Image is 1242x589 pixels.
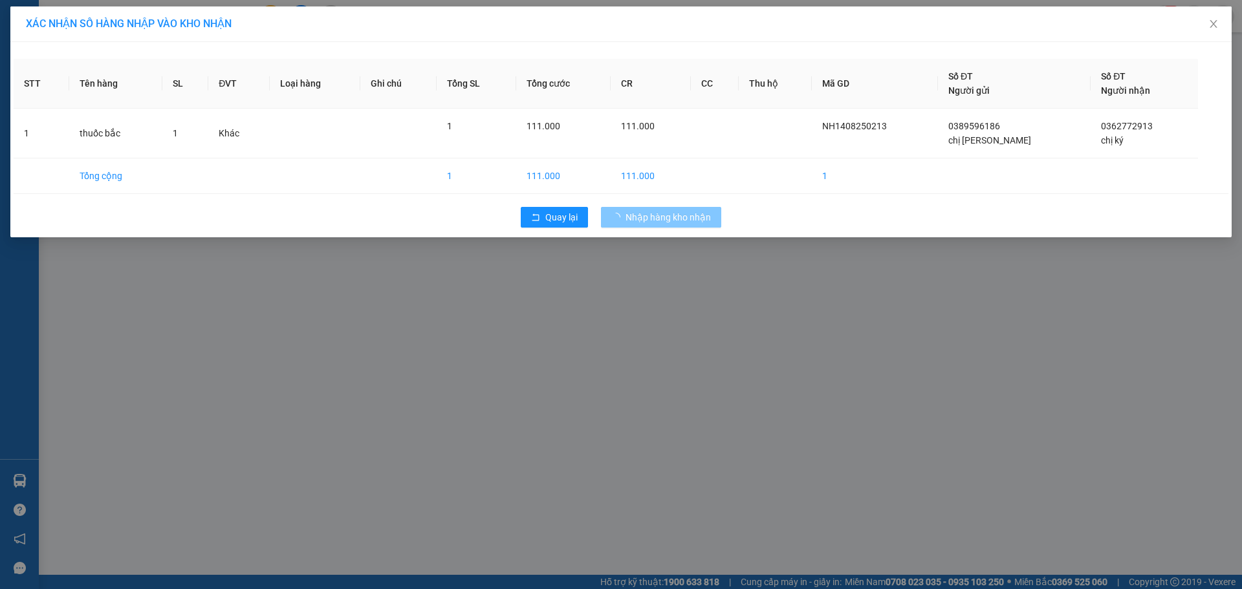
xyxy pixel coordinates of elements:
span: chị ký [1101,135,1124,145]
button: rollbackQuay lại [521,207,588,228]
th: Tổng SL [437,59,516,109]
th: SL [162,59,208,109]
th: CR [611,59,691,109]
span: chị [PERSON_NAME] [948,135,1031,145]
td: 1 [14,109,69,158]
td: 111.000 [611,158,691,194]
th: Loại hàng [270,59,360,109]
span: 111.000 [621,121,655,131]
span: 1 [447,121,452,131]
td: Tổng cộng [69,158,163,194]
span: close [1208,19,1219,29]
th: Thu hộ [739,59,812,109]
th: Ghi chú [360,59,437,109]
span: 0389596186 [948,121,1000,131]
button: Close [1195,6,1232,43]
th: ĐVT [208,59,269,109]
span: Số ĐT [948,71,973,81]
span: 111.000 [527,121,560,131]
span: XÁC NHẬN SỐ HÀNG NHẬP VÀO KHO NHẬN [26,17,232,30]
th: Tên hàng [69,59,163,109]
td: 1 [812,158,938,194]
span: Người gửi [948,85,990,96]
span: loading [611,213,626,222]
span: Nhập hàng kho nhận [626,210,711,224]
th: STT [14,59,69,109]
th: Mã GD [812,59,938,109]
th: Tổng cước [516,59,611,109]
td: Khác [208,109,269,158]
span: Quay lại [545,210,578,224]
td: thuốc bắc [69,109,163,158]
th: CC [691,59,739,109]
span: 0362772913 [1101,121,1153,131]
span: rollback [531,213,540,223]
span: 1 [173,128,178,138]
td: 1 [437,158,516,194]
span: NH1408250213 [822,121,887,131]
button: Nhập hàng kho nhận [601,207,721,228]
span: Người nhận [1101,85,1150,96]
span: Số ĐT [1101,71,1126,81]
td: 111.000 [516,158,611,194]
